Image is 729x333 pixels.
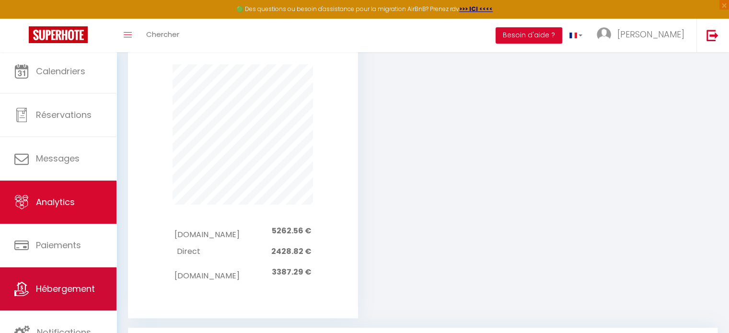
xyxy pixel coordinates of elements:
span: Paiements [36,239,81,251]
a: ... [PERSON_NAME] [590,19,696,52]
span: 5262.56 € [272,225,312,236]
span: 3387.29 € [272,266,312,277]
a: >>> ICI <<<< [459,5,493,13]
img: Super Booking [29,26,88,43]
span: Réservations [36,109,92,121]
span: 2428.82 € [271,246,312,257]
a: Chercher [139,19,186,52]
td: [DOMAIN_NAME] [174,219,239,243]
td: [DOMAIN_NAME] [174,260,239,285]
td: Direct [174,243,239,260]
span: Calendriers [36,65,85,77]
button: Besoin d'aide ? [496,27,562,44]
span: Analytics [36,196,75,208]
span: Hébergement [36,283,95,295]
img: ... [597,27,611,42]
span: [PERSON_NAME] [617,28,684,40]
span: Chercher [146,29,179,39]
img: logout [706,29,718,41]
span: Messages [36,152,80,164]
